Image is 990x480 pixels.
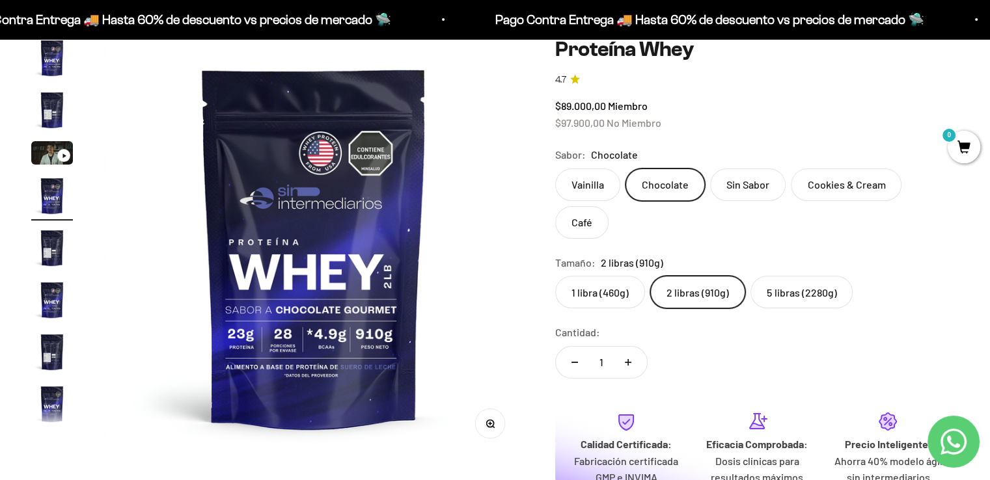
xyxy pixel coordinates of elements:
[948,141,980,155] a: 0
[31,383,73,429] button: Ir al artículo 8
[213,194,268,216] span: Enviar
[706,438,808,450] strong: Eficacia Comprobada:
[31,279,73,325] button: Ir al artículo 6
[31,89,73,135] button: Ir al artículo 2
[31,331,73,373] img: Proteína Whey
[555,324,600,341] label: Cantidad:
[212,194,269,216] button: Enviar
[591,146,638,163] span: Chocolate
[104,37,524,457] img: Proteína Whey
[16,21,269,51] p: ¿Qué te daría la seguridad final para añadir este producto a tu carrito?
[555,116,605,129] span: $97.900,00
[31,141,73,168] button: Ir al artículo 3
[16,62,269,97] div: Un aval de expertos o estudios clínicos en la página.
[555,146,586,163] legend: Sabor:
[555,37,959,62] h1: Proteína Whey
[555,73,959,87] a: 4.74.7 de 5.0 estrellas
[31,37,73,79] img: Proteína Whey
[555,73,566,87] span: 4.7
[844,438,931,450] strong: Precio Inteligente:
[31,331,73,377] button: Ir al artículo 7
[486,9,914,30] p: Pago Contra Entrega 🚚 Hasta 60% de descuento vs precios de mercado 🛸
[16,100,269,123] div: Más detalles sobre la fecha exacta de entrega.
[556,347,594,378] button: Reducir cantidad
[31,175,73,217] img: Proteína Whey
[31,37,73,83] button: Ir al artículo 1
[581,438,672,450] strong: Calidad Certificada:
[31,227,73,269] img: Proteína Whey
[31,383,73,425] img: Proteína Whey
[31,89,73,131] img: Proteína Whey
[31,175,73,220] button: Ir al artículo 4
[607,116,661,129] span: No Miembro
[941,127,957,143] mark: 0
[31,279,73,321] img: Proteína Whey
[601,254,663,271] span: 2 libras (910g)
[16,152,269,187] div: La confirmación de la pureza de los ingredientes.
[555,100,606,112] span: $89.000,00
[555,254,596,271] legend: Tamaño:
[31,227,73,273] button: Ir al artículo 5
[16,126,269,149] div: Un mensaje de garantía de satisfacción visible.
[608,100,648,112] span: Miembro
[609,347,647,378] button: Aumentar cantidad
